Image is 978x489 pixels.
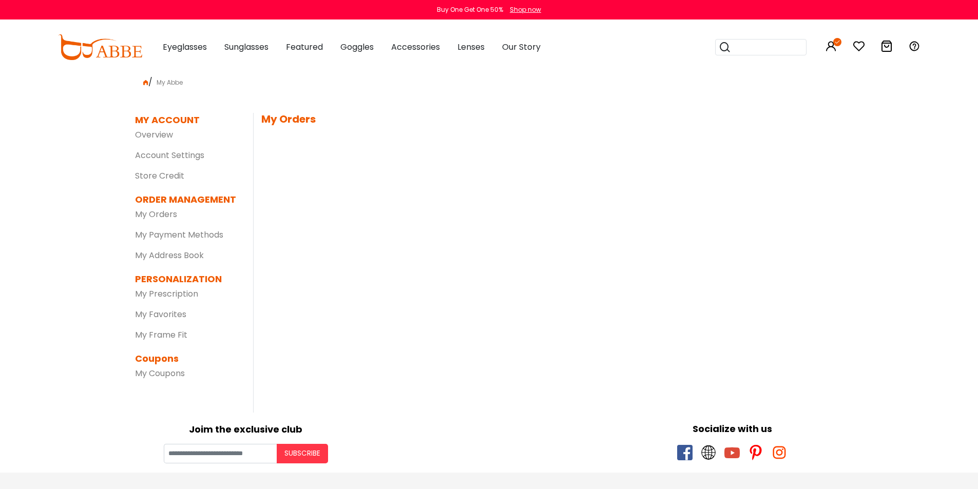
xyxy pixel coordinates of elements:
[143,80,148,85] img: home.png
[135,351,238,365] dt: Coupons
[724,445,740,460] span: youtube
[8,420,484,436] div: Joim the exclusive club
[502,41,541,53] span: Our Story
[135,308,186,320] a: My Favorites
[391,41,440,53] span: Accessories
[772,445,787,460] span: instagram
[505,5,541,14] a: Shop now
[163,41,207,53] span: Eyeglasses
[224,41,269,53] span: Sunglasses
[701,445,716,460] span: twitter
[135,72,843,88] div: /
[340,41,374,53] span: Goggles
[135,272,238,286] dt: PERSONALIZATION
[58,34,142,60] img: abbeglasses.com
[135,367,185,379] a: My Coupons
[494,422,971,436] div: Socialize with us
[135,113,200,127] dt: MY ACCOUNT
[135,208,177,220] a: My Orders
[135,249,204,261] a: My Address Book
[135,170,184,182] a: Store Credit
[286,41,323,53] span: Featured
[748,445,763,460] span: pinterest
[135,192,238,206] dt: ORDER MANAGEMENT
[277,444,328,463] button: Subscribe
[510,5,541,14] div: Shop now
[437,5,503,14] div: Buy One Get One 50%
[135,229,223,241] a: My Payment Methods
[261,113,843,125] h5: My Orders
[135,129,173,141] a: Overview
[164,444,277,463] input: Your email
[152,78,187,87] span: My Abbe
[135,149,204,161] a: Account Settings
[135,329,187,341] a: My Frame Fit
[135,288,198,300] a: My Prescription
[457,41,485,53] span: Lenses
[677,445,693,460] span: facebook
